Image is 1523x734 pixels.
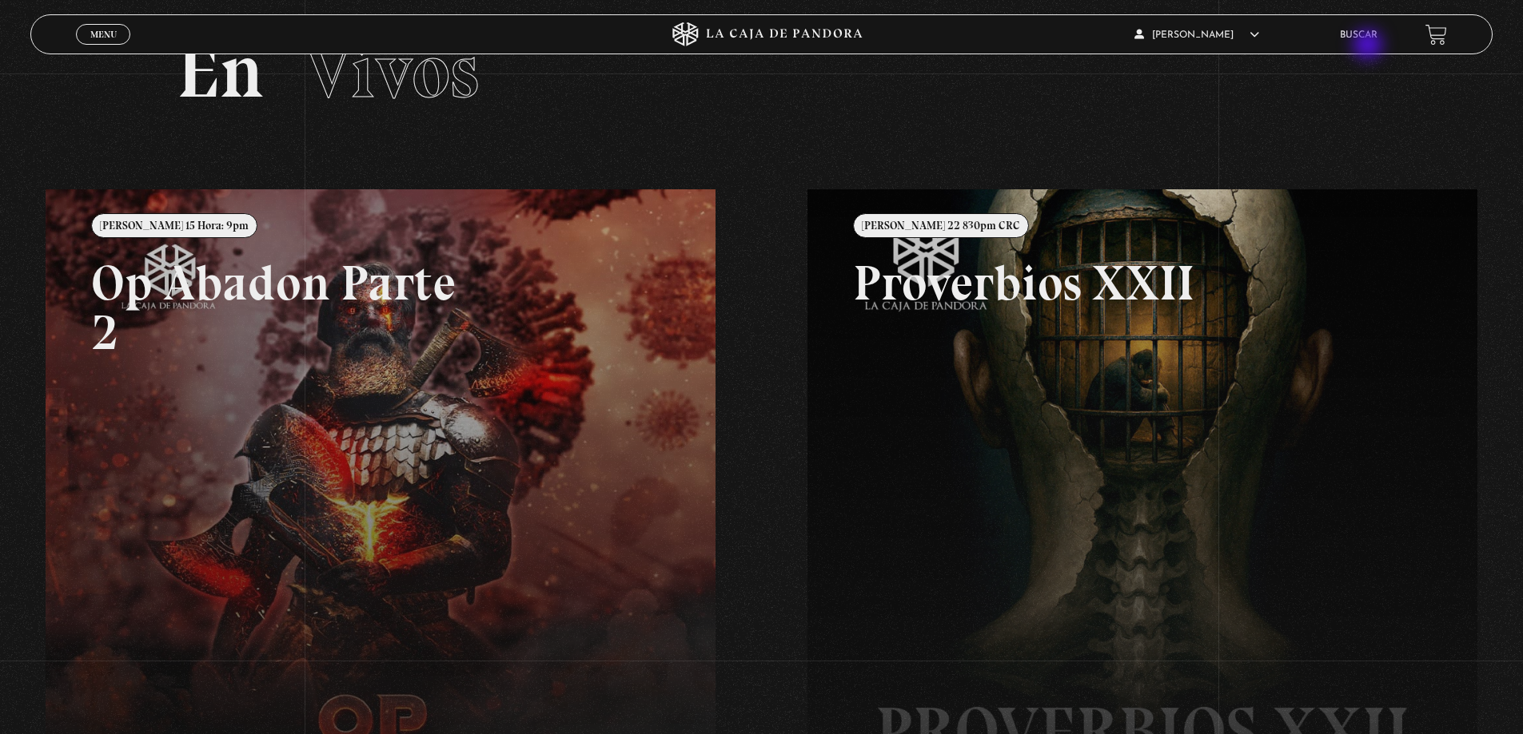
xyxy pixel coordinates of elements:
h2: En [177,34,1346,109]
span: [PERSON_NAME] [1134,30,1259,40]
a: View your shopping cart [1425,24,1447,46]
a: Buscar [1340,30,1377,40]
span: Vivos [305,26,479,117]
span: Cerrar [85,43,122,54]
span: Menu [90,30,117,39]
